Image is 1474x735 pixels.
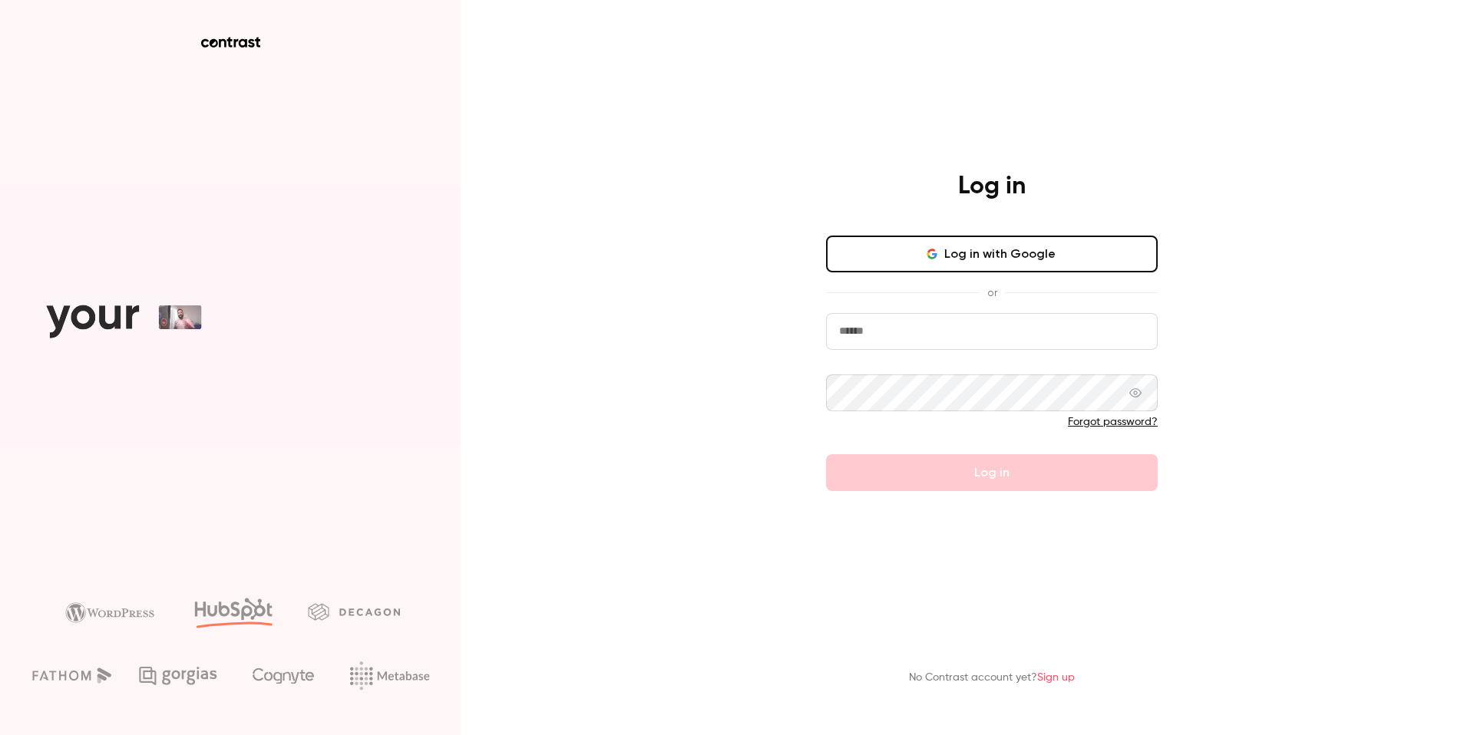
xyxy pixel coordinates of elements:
[1037,672,1075,683] a: Sign up
[826,236,1158,272] button: Log in with Google
[909,670,1075,686] p: No Contrast account yet?
[1068,417,1158,427] a: Forgot password?
[958,171,1026,202] h4: Log in
[980,285,1005,301] span: or
[308,603,400,620] img: decagon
